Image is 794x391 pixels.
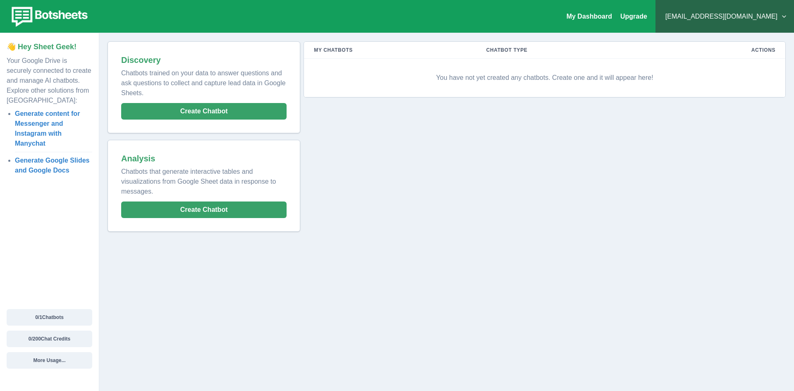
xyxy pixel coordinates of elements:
button: 0/1Chatbots [7,309,92,326]
p: 👋 Hey Sheet Geek! [7,41,92,53]
p: Your Google Drive is securely connected to create and manage AI chatbots. Explore other solutions... [7,53,92,106]
a: Generate content for Messenger and Instagram with Manychat [15,110,80,147]
p: Chatbots trained on your data to answer questions and ask questions to collect and capture lead d... [121,65,287,98]
th: My Chatbots [304,42,476,59]
button: Create Chatbot [121,201,287,218]
button: Create Chatbot [121,103,287,120]
a: Upgrade [620,13,647,20]
button: More Usage... [7,352,92,369]
a: Generate Google Slides and Google Docs [15,157,90,174]
button: 0/200Chat Credits [7,331,92,347]
th: Actions [656,42,785,59]
th: Chatbot Type [476,42,656,59]
a: My Dashboard [567,13,612,20]
p: Chatbots that generate interactive tables and visualizations from Google Sheet data in response t... [121,163,287,197]
h2: Discovery [121,55,287,65]
img: botsheets-logo.png [7,5,90,28]
h2: Analysis [121,154,287,163]
button: [EMAIL_ADDRESS][DOMAIN_NAME] [662,8,787,25]
p: You have not yet created any chatbots. Create one and it will appear here! [314,65,775,90]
